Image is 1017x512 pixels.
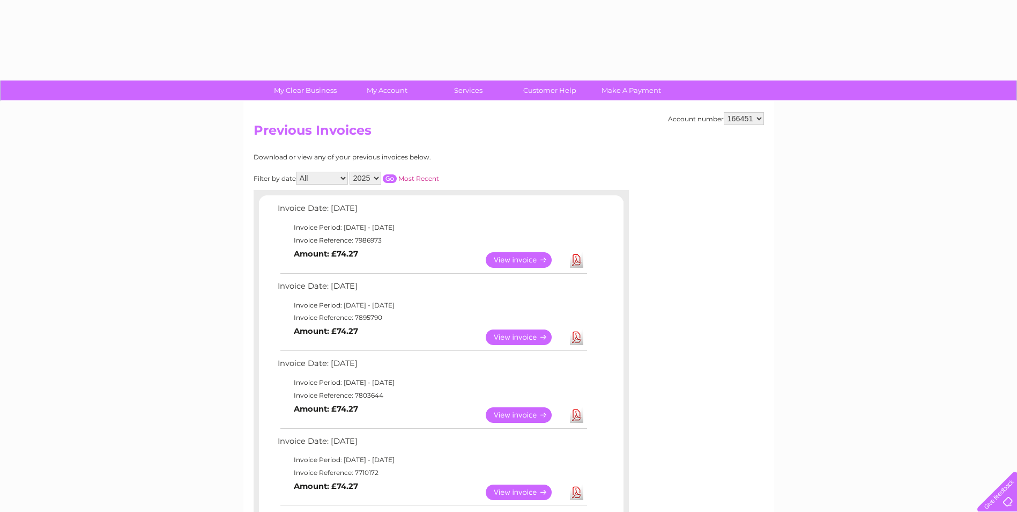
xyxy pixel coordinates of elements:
td: Invoice Date: [DATE] [275,201,589,221]
a: My Clear Business [261,81,350,100]
div: Download or view any of your previous invoices below. [254,153,535,161]
h2: Previous Invoices [254,123,764,143]
td: Invoice Reference: 7803644 [275,389,589,402]
b: Amount: £74.27 [294,481,358,491]
td: Invoice Period: [DATE] - [DATE] [275,221,589,234]
a: View [486,330,565,345]
td: Invoice Date: [DATE] [275,356,589,376]
b: Amount: £74.27 [294,326,358,336]
a: Most Recent [398,174,439,182]
a: Download [570,330,583,345]
div: Account number [668,112,764,125]
b: Amount: £74.27 [294,249,358,259]
a: My Account [343,81,431,100]
td: Invoice Date: [DATE] [275,279,589,299]
td: Invoice Period: [DATE] - [DATE] [275,299,589,312]
a: Customer Help [506,81,594,100]
td: Invoice Period: [DATE] - [DATE] [275,376,589,389]
a: Download [570,252,583,268]
b: Amount: £74.27 [294,404,358,414]
a: Download [570,407,583,423]
div: Filter by date [254,172,535,185]
td: Invoice Reference: 7986973 [275,234,589,247]
a: View [486,485,565,500]
a: Make A Payment [587,81,675,100]
td: Invoice Reference: 7710172 [275,466,589,479]
a: Download [570,485,583,500]
td: Invoice Period: [DATE] - [DATE] [275,454,589,466]
a: View [486,252,565,268]
td: Invoice Date: [DATE] [275,434,589,454]
a: Services [424,81,513,100]
a: View [486,407,565,423]
td: Invoice Reference: 7895790 [275,311,589,324]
